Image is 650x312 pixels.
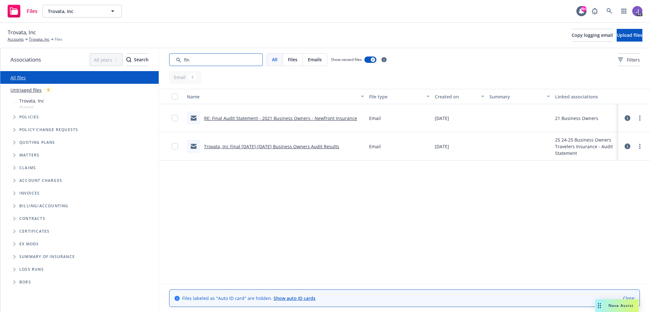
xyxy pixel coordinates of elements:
span: Loss Runs [19,268,44,271]
a: All files [10,75,26,81]
div: Search [126,54,149,66]
button: Copy logging email [572,29,613,42]
span: Quoting plans [19,141,55,144]
span: Emails [308,56,322,63]
button: Name [184,89,367,104]
button: Created on [432,89,487,104]
button: SearchSearch [126,53,149,66]
div: 9 [44,86,53,94]
a: Close [623,295,634,302]
span: Files [288,56,297,63]
a: more [636,143,644,150]
span: Trovata, Inc [19,97,44,104]
span: Upload files [617,32,642,38]
button: Nova Assist [595,299,639,312]
button: Filters [618,53,640,66]
span: [DATE] [435,115,449,122]
span: Policies [19,115,39,119]
span: Policy change requests [19,128,78,132]
div: Linked associations [555,93,616,100]
span: Invoices [19,191,40,195]
span: Matters [19,153,39,157]
span: Summary of insurance [19,255,75,259]
a: Trovata, Inc Final [DATE]-[DATE] Business Owners Audit Results [204,143,339,149]
a: more [636,114,644,122]
span: BORs [19,280,31,284]
div: Tree Example [0,96,159,200]
span: Associations [10,56,41,64]
div: Created on [435,93,477,100]
a: Report a Bug [588,5,601,17]
input: Toggle Row Selected [172,115,178,121]
div: Name [187,93,357,100]
span: Filters [627,56,640,63]
span: All [272,56,277,63]
span: Claims [19,166,36,170]
span: Email [369,115,381,122]
span: Filters [618,56,640,63]
button: Linked associations [553,89,618,104]
button: File type [367,89,432,104]
div: File type [369,93,423,100]
a: Switch app [618,5,630,17]
div: 25 24-25 Business Owners Travelers Insurance - Audit Statement [555,136,616,156]
a: Search [603,5,616,17]
a: Untriaged files [10,87,42,93]
div: Drag to move [595,299,603,312]
span: Certificates [19,229,50,233]
span: Email [369,143,381,150]
button: Trovata, Inc [43,5,122,17]
input: Search by keyword... [169,53,263,66]
span: Copy logging email [572,32,613,38]
div: Summary [489,93,543,100]
div: 21 Business Owners [555,115,598,122]
img: photo [632,6,642,16]
div: 99+ [581,6,587,12]
a: RE: Final Audit Statement - 2021 Business Owners - Newfront Insurance [204,115,357,121]
span: Show nested files [331,57,362,62]
svg: Search [126,57,131,62]
span: Billing/Accounting [19,204,69,208]
span: Contracts [19,217,45,221]
a: Files [5,2,40,20]
span: Files [55,37,63,42]
span: Trovata, Inc [8,28,36,37]
button: Summary [487,89,553,104]
input: Select all [172,93,178,100]
a: Trovata, Inc [29,37,50,42]
span: [DATE] [435,143,449,150]
span: Account charges [19,179,62,183]
span: Account [19,104,44,110]
a: Accounts [8,37,24,42]
span: Files [27,9,37,14]
span: Nova Assist [608,303,633,308]
button: Upload files [617,29,642,42]
span: Files labeled as "Auto ID card" are hidden. [182,295,315,302]
span: Trovata, Inc [48,8,103,15]
a: Show auto ID cards [274,295,315,301]
div: Folder Tree Example [0,200,159,289]
span: Ex Mods [19,242,39,246]
input: Toggle Row Selected [172,143,178,149]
